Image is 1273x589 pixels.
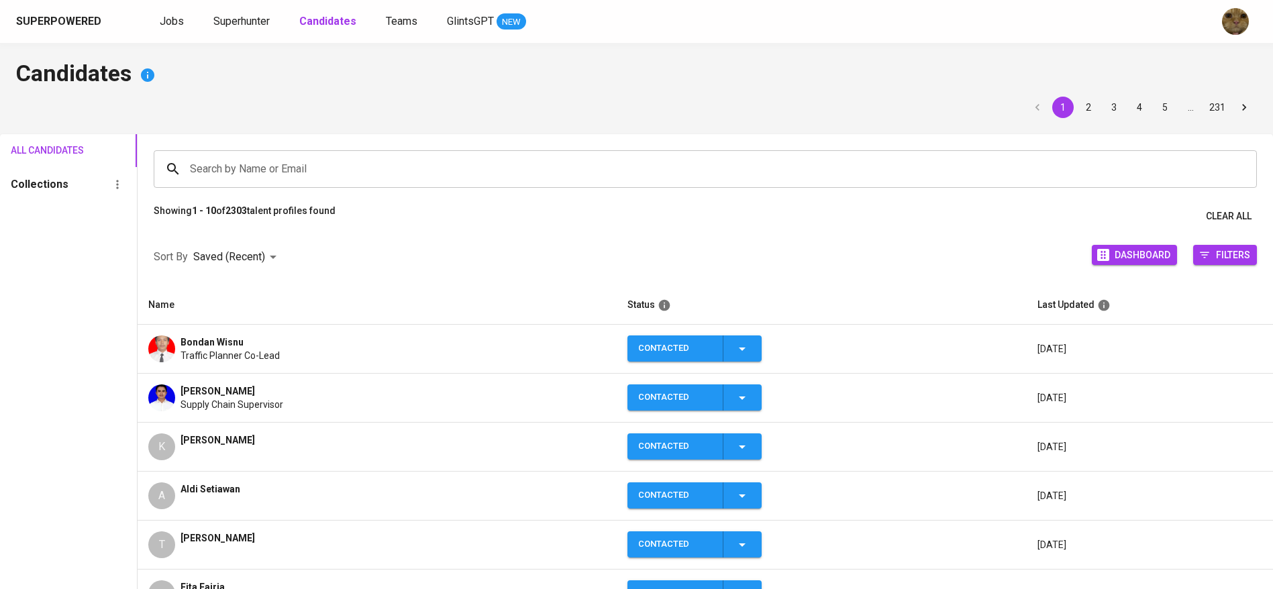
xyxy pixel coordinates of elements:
span: Bondan Wisnu [181,335,244,349]
div: Contacted [638,531,712,557]
span: Jobs [160,15,184,28]
span: [PERSON_NAME] [181,384,255,398]
p: [DATE] [1037,342,1262,356]
p: Sort By [154,249,188,265]
img: 07b1b7a9956cccb770950fd8e6ee6458.jpg [148,384,175,411]
span: Clear All [1206,208,1252,225]
img: f1368ff2c5854b476c6ddcbc52ed21e1.jpg [148,335,175,362]
nav: pagination navigation [1025,97,1257,118]
span: Aldi Setiawan [181,482,240,496]
h4: Candidates [16,59,1257,91]
span: Superhunter [213,15,270,28]
div: Saved (Recent) [193,245,281,270]
h6: Collections [11,175,68,194]
button: Go to next page [1233,97,1255,118]
button: Go to page 231 [1205,97,1229,118]
button: Go to page 4 [1129,97,1150,118]
div: Contacted [638,433,712,460]
p: [DATE] [1037,391,1262,405]
p: Saved (Recent) [193,249,265,265]
p: Showing of talent profiles found [154,204,336,229]
div: A [148,482,175,509]
button: Dashboard [1092,245,1177,265]
span: Filters [1216,246,1250,264]
p: [DATE] [1037,538,1262,551]
b: Candidates [299,15,356,28]
button: Go to page 2 [1078,97,1099,118]
div: K [148,433,175,460]
button: Contacted [627,335,762,362]
img: app logo [104,11,122,32]
button: page 1 [1052,97,1074,118]
img: ec6c0910-f960-4a00-a8f8-c5744e41279e.jpg [1222,8,1249,35]
th: Status [617,286,1027,325]
p: [DATE] [1037,489,1262,502]
a: Superhunter [213,13,272,30]
a: Teams [386,13,420,30]
button: Contacted [627,433,762,460]
span: All Candidates [11,142,67,159]
button: Contacted [627,531,762,557]
button: Go to page 5 [1154,97,1176,118]
b: 1 - 10 [192,205,216,216]
button: Contacted [627,384,762,411]
div: … [1180,101,1201,114]
span: GlintsGPT [447,15,494,28]
span: Supply Chain Supervisor [181,398,283,411]
div: T [148,531,175,558]
div: Contacted [638,335,712,362]
a: Jobs [160,13,187,30]
span: NEW [497,15,526,29]
span: [PERSON_NAME] [181,433,255,447]
span: Traffic Planner Co-Lead [181,349,280,362]
th: Last Updated [1027,286,1273,325]
a: GlintsGPT NEW [447,13,526,30]
span: [PERSON_NAME] [181,531,255,545]
span: Teams [386,15,417,28]
div: Contacted [638,384,712,411]
div: Superpowered [16,14,101,30]
button: Go to page 3 [1103,97,1125,118]
div: Contacted [638,482,712,508]
b: 2303 [225,205,247,216]
button: Clear All [1201,204,1257,229]
a: Superpoweredapp logo [16,11,122,32]
button: Filters [1193,245,1257,265]
span: Dashboard [1115,246,1170,264]
button: Contacted [627,482,762,508]
p: [DATE] [1037,440,1262,453]
th: Name [138,286,616,325]
a: Candidates [299,13,359,30]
